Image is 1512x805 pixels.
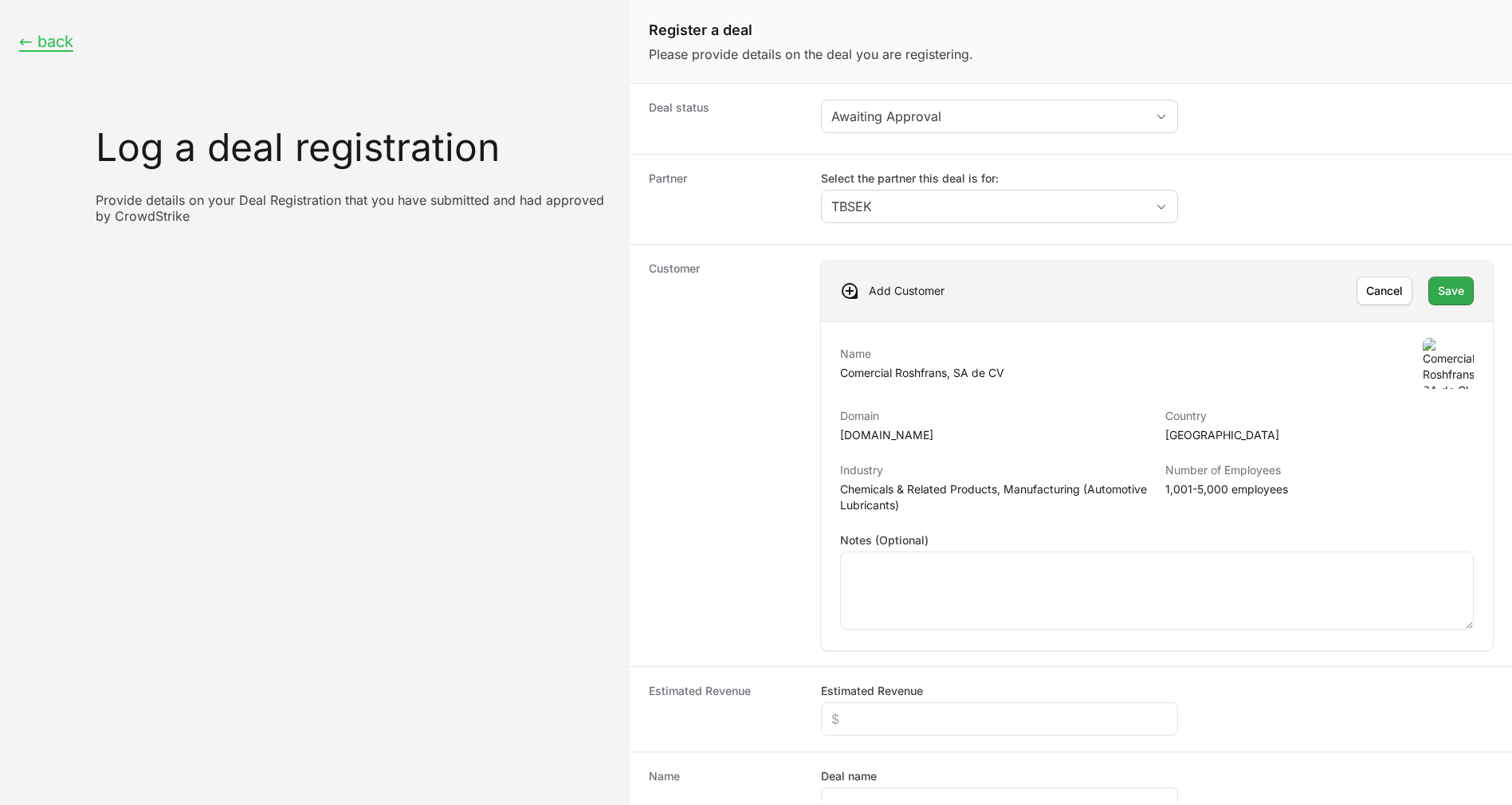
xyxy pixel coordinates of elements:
[96,128,611,167] h1: Log a deal registration
[840,346,1004,362] p: Name
[840,481,1149,513] p: Chemicals & Related Products, Manufacturing (Automotive Lubricants)
[649,45,1493,64] p: Please provide details on the deal you are registering.
[1366,281,1403,300] span: Cancel
[840,532,1474,548] label: Notes (Optional)
[840,427,1149,443] p: [DOMAIN_NAME]
[649,171,802,228] dt: Partner
[1428,277,1474,305] button: Save
[822,100,1177,132] button: Awaiting Approval
[19,32,73,52] button: ← back
[1357,277,1412,305] button: Cancel
[840,408,1149,424] p: Domain
[1423,338,1474,389] img: Comercial Roshfrans, SA de CV
[821,683,923,699] label: Estimated Revenue
[649,683,802,736] dt: Estimated Revenue
[869,283,945,299] p: Add Customer
[840,462,1149,478] p: Industry
[1165,427,1474,443] p: [GEOGRAPHIC_DATA]
[821,171,1178,187] label: Select the partner this deal is for:
[1165,408,1474,424] p: Country
[831,107,1145,126] div: Awaiting Approval
[821,768,877,784] label: Deal name
[649,100,802,138] dt: Deal status
[649,19,1493,41] h1: Register a deal
[1165,462,1474,478] p: Number of Employees
[1145,190,1177,222] div: Open
[831,709,1168,728] input: $
[96,192,611,224] p: Provide details on your Deal Registration that you have submitted and had approved by CrowdStrike
[840,365,1004,381] p: Comercial Roshfrans, SA de CV
[649,261,802,650] dt: Customer
[1438,281,1464,300] span: Save
[1165,481,1474,497] p: 1,001-5,000 employees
